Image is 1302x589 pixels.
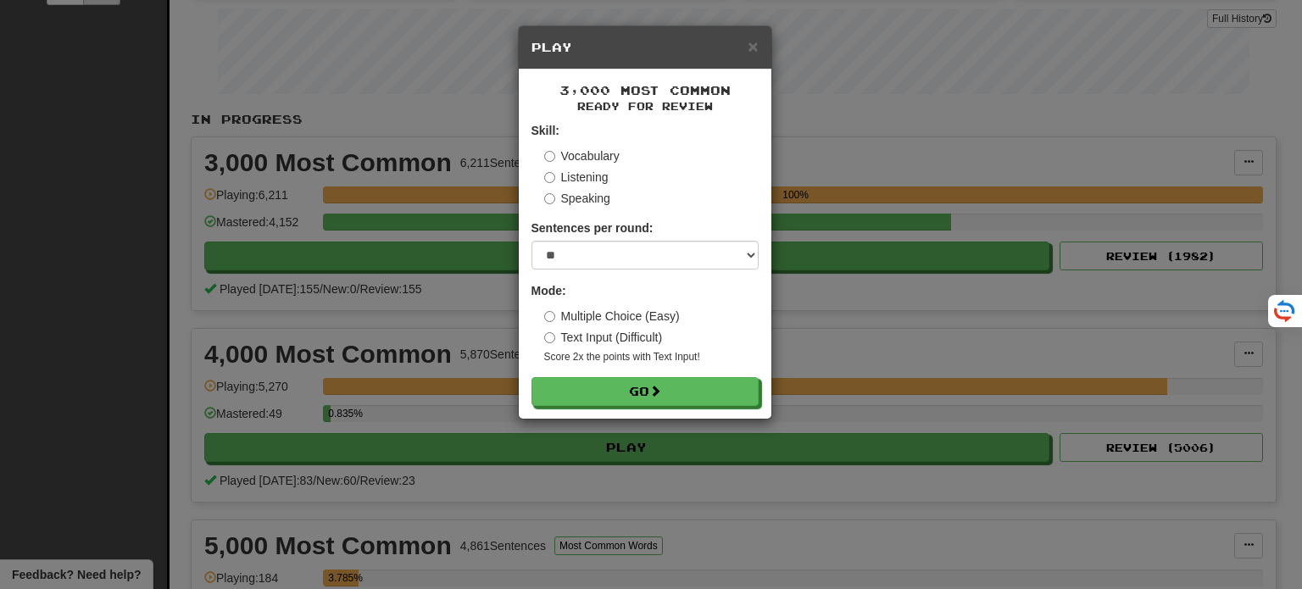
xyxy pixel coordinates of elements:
label: Listening [544,169,609,186]
strong: Skill: [531,124,559,137]
label: Speaking [544,190,610,207]
input: Text Input (Difficult) [544,332,555,343]
h5: Play [531,39,759,56]
input: Multiple Choice (Easy) [544,311,555,322]
input: Listening [544,172,555,183]
label: Vocabulary [544,147,620,164]
label: Text Input (Difficult) [544,329,663,346]
button: Close [748,37,758,55]
label: Sentences per round: [531,219,654,236]
span: × [748,36,758,56]
small: Ready for Review [531,99,759,114]
strong: Mode: [531,284,566,297]
small: Score 2x the points with Text Input ! [544,350,759,364]
span: 3,000 Most Common [559,83,731,97]
button: Go [531,377,759,406]
input: Vocabulary [544,151,555,162]
input: Speaking [544,193,555,204]
label: Multiple Choice (Easy) [544,308,680,325]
